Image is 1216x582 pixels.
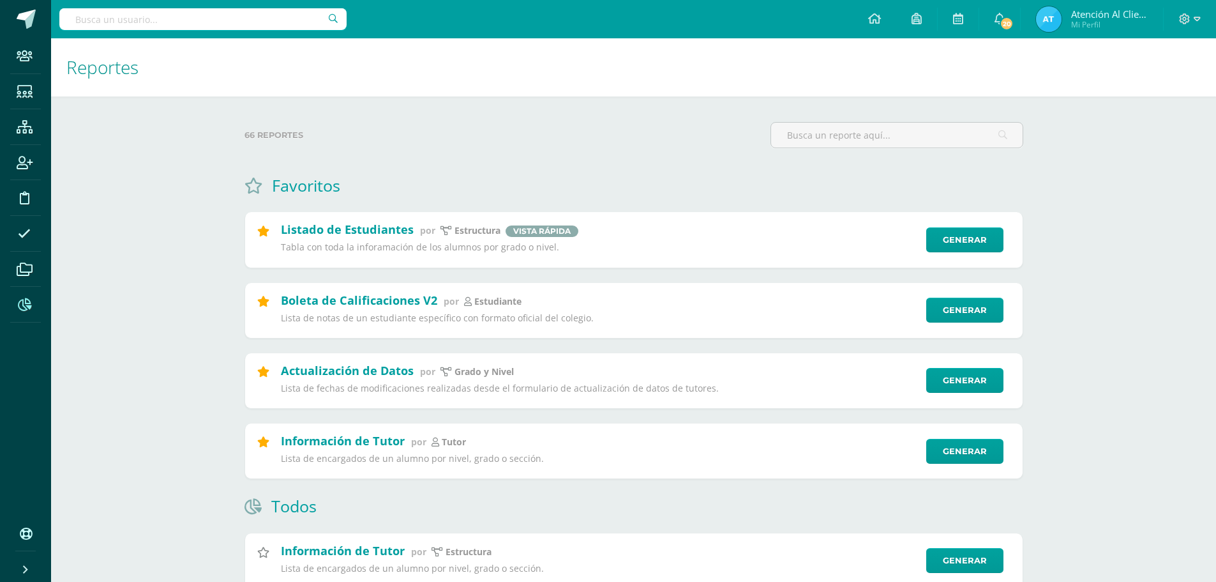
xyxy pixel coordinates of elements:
p: estructura [454,225,500,236]
p: Lista de encargados de un alumno por nivel, grado o sección. [281,563,918,574]
a: Generar [926,439,1003,464]
p: Tutor [442,436,466,448]
h2: Información de Tutor [281,543,405,558]
a: Generar [926,548,1003,573]
span: Mi Perfil [1071,19,1148,30]
span: Atención al cliente [1071,8,1148,20]
p: Lista de encargados de un alumno por nivel, grado o sección. [281,453,918,464]
p: Grado y Nivel [454,366,514,378]
a: Generar [926,227,1003,252]
input: Busca un reporte aquí... [771,123,1023,148]
p: estudiante [474,296,522,307]
h1: Todos [271,495,317,517]
span: por [444,295,459,307]
a: Generar [926,368,1003,393]
label: 66 reportes [244,122,760,148]
h1: Favoritos [272,174,340,196]
p: Tabla con toda la inforamación de los alumnos por grado o nivel. [281,241,918,253]
span: por [411,436,426,448]
p: estructura [446,546,492,558]
img: ada85960de06b6a82e22853ecf293967.png [1036,6,1062,32]
p: Lista de fechas de modificaciones realizadas desde el formulario de actualización de datos de tut... [281,383,918,394]
input: Busca un usuario... [59,8,347,30]
span: Reportes [66,55,139,79]
h2: Listado de Estudiantes [281,222,414,237]
span: por [420,365,435,378]
span: por [411,546,426,558]
h2: Boleta de Calificaciones V2 [281,293,437,308]
p: Lista de notas de un estudiante específico con formato oficial del colegio. [281,312,918,324]
h2: Actualización de Datos [281,363,414,378]
h2: Información de Tutor [281,433,405,448]
span: 20 [1000,17,1014,31]
a: Generar [926,298,1003,323]
span: Vista rápida [506,226,578,237]
span: por [420,224,435,236]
